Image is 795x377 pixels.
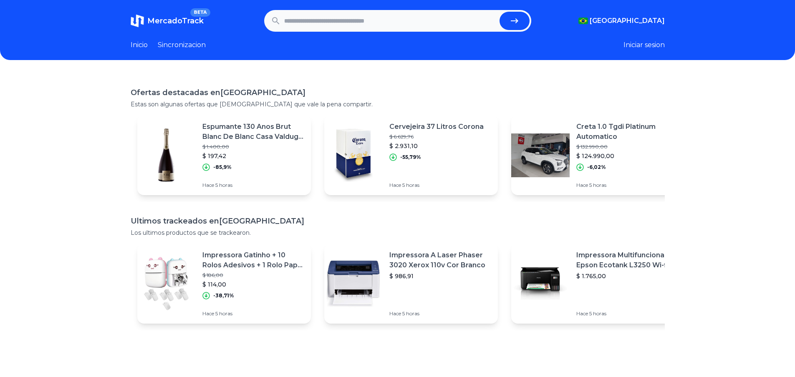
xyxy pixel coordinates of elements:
[576,152,678,160] p: $ 124.990,00
[137,115,311,195] a: Featured imageEspumante 130 Anos Brut Blanc De Blanc Casa Valduga 750ml$ 1.400,00$ 197,42-85,9%Ha...
[202,272,304,279] p: $ 186,00
[389,142,484,150] p: $ 2.931,10
[576,310,678,317] p: Hace 5 horas
[202,152,304,160] p: $ 197,42
[400,154,421,161] p: -55,79%
[389,133,484,140] p: $ 6.629,76
[131,40,148,50] a: Inicio
[202,143,304,150] p: $ 1.400,00
[587,164,606,171] p: -6,02%
[202,280,304,289] p: $ 114,00
[576,250,678,270] p: Impressora Multifuncional Epson Ecotank L3250 Wi-fi Bivolt
[202,122,304,142] p: Espumante 130 Anos Brut Blanc De Blanc Casa Valduga 750ml
[131,14,204,28] a: MercadoTrackBETA
[511,126,570,184] img: Featured image
[324,115,498,195] a: Featured imageCervejeira 37 Litros Corona$ 6.629,76$ 2.931,10-55,79%Hace 5 horas
[158,40,206,50] a: Sincronizacion
[131,87,665,98] h1: Ofertas destacadas en [GEOGRAPHIC_DATA]
[324,126,383,184] img: Featured image
[576,143,678,150] p: $ 132.990,00
[578,18,588,24] img: Brasil
[576,182,678,188] p: Hace 5 horas
[213,164,232,171] p: -85,9%
[576,122,678,142] p: Creta 1.0 Tgdi Platinum Automatico
[202,250,304,270] p: Impressora Gatinho + 10 Rolos Adesivos + 1 Rolo Papel Brinde
[389,122,484,132] p: Cervejeira 37 Litros Corona
[131,229,665,237] p: Los ultimos productos que se trackearon.
[389,310,491,317] p: Hace 5 horas
[131,14,144,28] img: MercadoTrack
[511,254,570,313] img: Featured image
[324,254,383,313] img: Featured image
[202,182,304,188] p: Hace 5 horas
[147,16,204,25] span: MercadoTrack
[131,100,665,108] p: Estas son algunas ofertas que [DEMOGRAPHIC_DATA] que vale la pena compartir.
[137,254,196,313] img: Featured image
[511,115,685,195] a: Featured imageCreta 1.0 Tgdi Platinum Automatico$ 132.990,00$ 124.990,00-6,02%Hace 5 horas
[131,215,665,227] h1: Ultimos trackeados en [GEOGRAPHIC_DATA]
[202,310,304,317] p: Hace 5 horas
[590,16,665,26] span: [GEOGRAPHIC_DATA]
[389,182,484,188] p: Hace 5 horas
[190,8,210,17] span: BETA
[623,40,665,50] button: Iniciar sesion
[389,250,491,270] p: Impressora A Laser Phaser 3020 Xerox 110v Cor Branco
[213,292,234,299] p: -38,71%
[137,244,311,324] a: Featured imageImpressora Gatinho + 10 Rolos Adesivos + 1 Rolo Papel Brinde$ 186,00$ 114,00-38,71%...
[578,16,665,26] button: [GEOGRAPHIC_DATA]
[511,244,685,324] a: Featured imageImpressora Multifuncional Epson Ecotank L3250 Wi-fi Bivolt$ 1.765,00Hace 5 horas
[137,126,196,184] img: Featured image
[576,272,678,280] p: $ 1.765,00
[389,272,491,280] p: $ 986,91
[324,244,498,324] a: Featured imageImpressora A Laser Phaser 3020 Xerox 110v Cor Branco$ 986,91Hace 5 horas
